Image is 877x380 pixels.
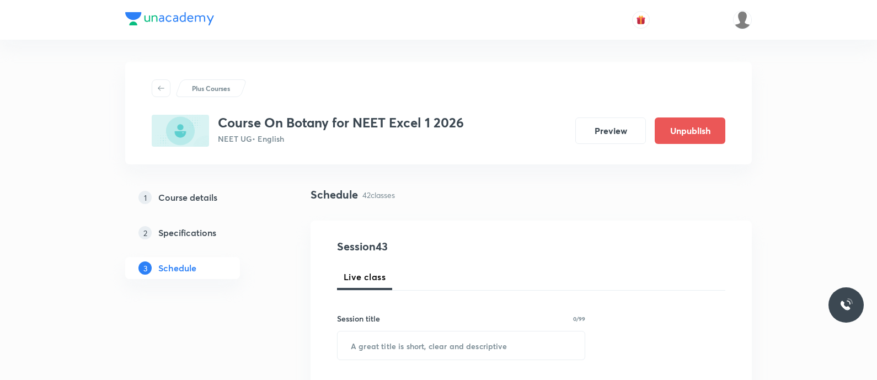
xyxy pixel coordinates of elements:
[158,226,216,239] h5: Specifications
[362,189,395,201] p: 42 classes
[138,261,152,275] p: 3
[575,117,646,144] button: Preview
[632,11,650,29] button: avatar
[338,331,585,360] input: A great title is short, clear and descriptive
[152,115,209,147] img: C1F9DABF-36E7-4236-A9E5-9EA6ED959D43_plus.png
[125,186,275,208] a: 1Course details
[344,270,386,283] span: Live class
[218,115,464,131] h3: Course On Botany for NEET Excel 1 2026
[218,133,464,144] p: NEET UG • English
[138,191,152,204] p: 1
[125,12,214,28] a: Company Logo
[311,186,358,203] h4: Schedule
[125,222,275,244] a: 2Specifications
[636,15,646,25] img: avatar
[337,313,380,324] h6: Session title
[655,117,725,144] button: Unpublish
[573,316,585,322] p: 0/99
[839,298,853,312] img: ttu
[733,10,752,29] img: P Antony
[337,238,538,255] h4: Session 43
[192,83,230,93] p: Plus Courses
[158,191,217,204] h5: Course details
[138,226,152,239] p: 2
[125,12,214,25] img: Company Logo
[158,261,196,275] h5: Schedule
